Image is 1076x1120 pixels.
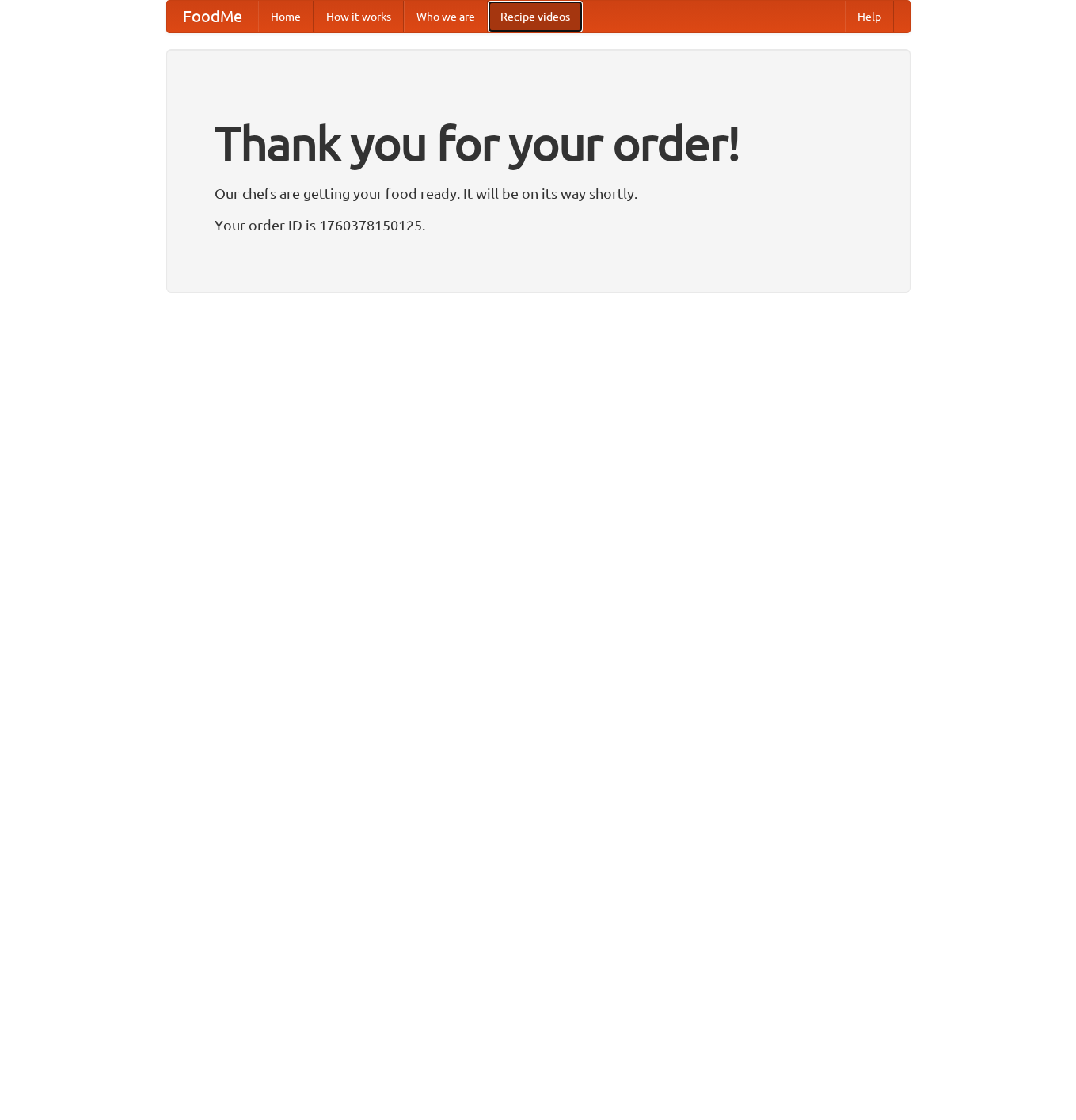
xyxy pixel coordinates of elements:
[404,1,488,32] a: Who we are
[314,1,404,32] a: How it works
[215,213,862,237] p: Your order ID is 1760378150125.
[258,1,314,32] a: Home
[488,1,583,32] a: Recipe videos
[167,1,258,32] a: FoodMe
[215,181,862,205] p: Our chefs are getting your food ready. It will be on its way shortly.
[845,1,894,32] a: Help
[215,105,862,181] h1: Thank you for your order!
